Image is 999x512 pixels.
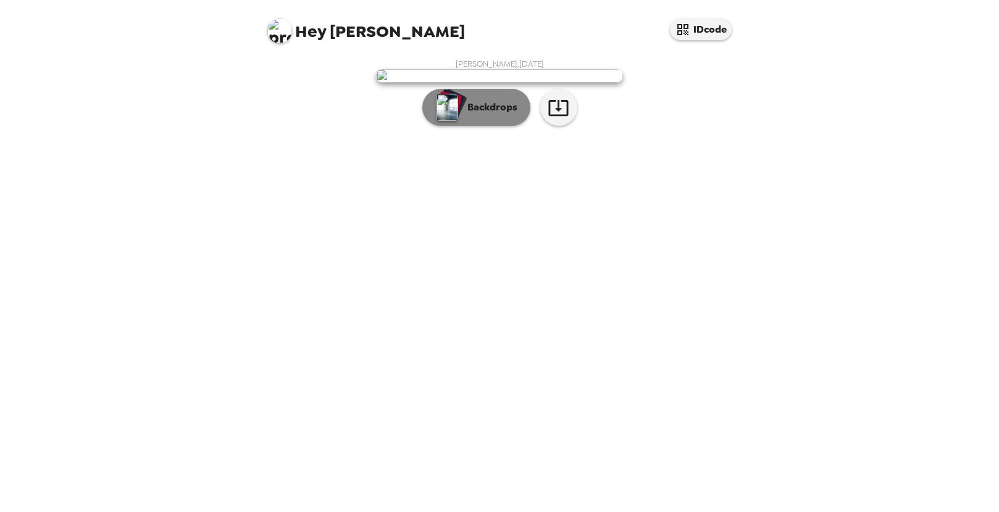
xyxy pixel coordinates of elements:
[670,19,732,40] button: IDcode
[295,20,326,43] span: Hey
[422,89,530,126] button: Backdrops
[376,69,623,83] img: user
[267,19,292,43] img: profile pic
[267,12,465,40] span: [PERSON_NAME]
[461,100,517,115] p: Backdrops
[456,59,544,69] span: [PERSON_NAME] , [DATE]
